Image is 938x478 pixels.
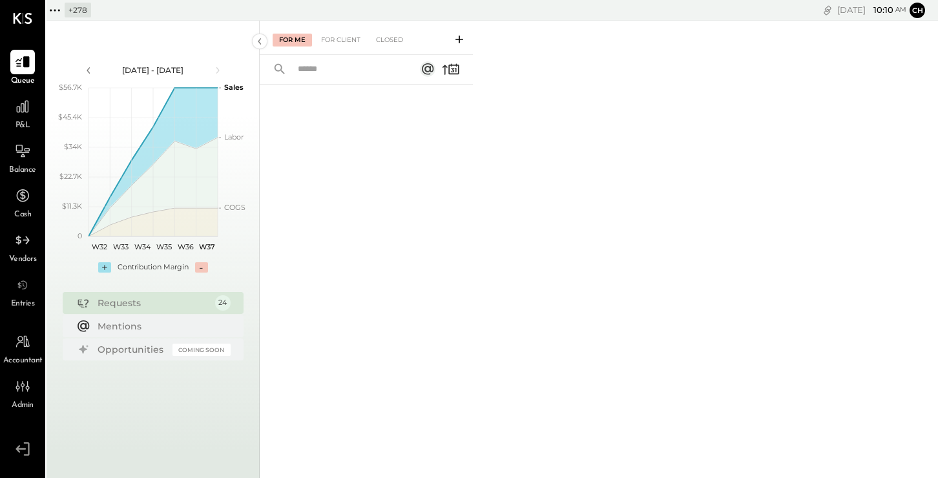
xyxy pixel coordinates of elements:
a: Queue [1,50,45,87]
text: W34 [134,242,151,251]
div: For Client [315,34,367,47]
span: Queue [11,76,35,87]
span: am [895,5,906,14]
text: $22.7K [59,172,82,181]
a: P&L [1,94,45,132]
div: Contribution Margin [118,262,189,273]
div: Mentions [98,320,224,333]
span: Admin [12,400,34,411]
div: [DATE] [837,4,906,16]
a: Accountant [1,329,45,367]
div: [DATE] - [DATE] [98,65,208,76]
div: copy link [821,3,834,17]
span: Accountant [3,355,43,367]
button: Ch [910,3,925,18]
a: Balance [1,139,45,176]
text: Labor [224,132,244,141]
text: $45.4K [58,112,82,121]
div: + 278 [65,3,91,17]
a: Vendors [1,228,45,265]
text: W36 [177,242,193,251]
text: W35 [156,242,171,251]
div: 24 [215,295,231,311]
div: Closed [370,34,410,47]
span: Cash [14,209,31,221]
span: Vendors [9,254,37,265]
text: Sales [224,83,244,92]
text: $34K [64,142,82,151]
div: Coming Soon [172,344,231,356]
text: $56.7K [59,83,82,92]
text: 0 [78,231,82,240]
text: W32 [91,242,107,251]
text: $11.3K [62,202,82,211]
a: Entries [1,273,45,310]
a: Admin [1,374,45,411]
div: Requests [98,296,209,309]
span: Entries [11,298,35,310]
div: Opportunities [98,343,166,356]
text: COGS [224,203,245,212]
div: - [195,262,208,273]
div: For Me [273,34,312,47]
span: Balance [9,165,36,176]
text: W33 [113,242,129,251]
div: + [98,262,111,273]
text: W37 [198,242,214,251]
a: Cash [1,183,45,221]
span: 10 : 10 [868,4,893,16]
span: P&L [16,120,30,132]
